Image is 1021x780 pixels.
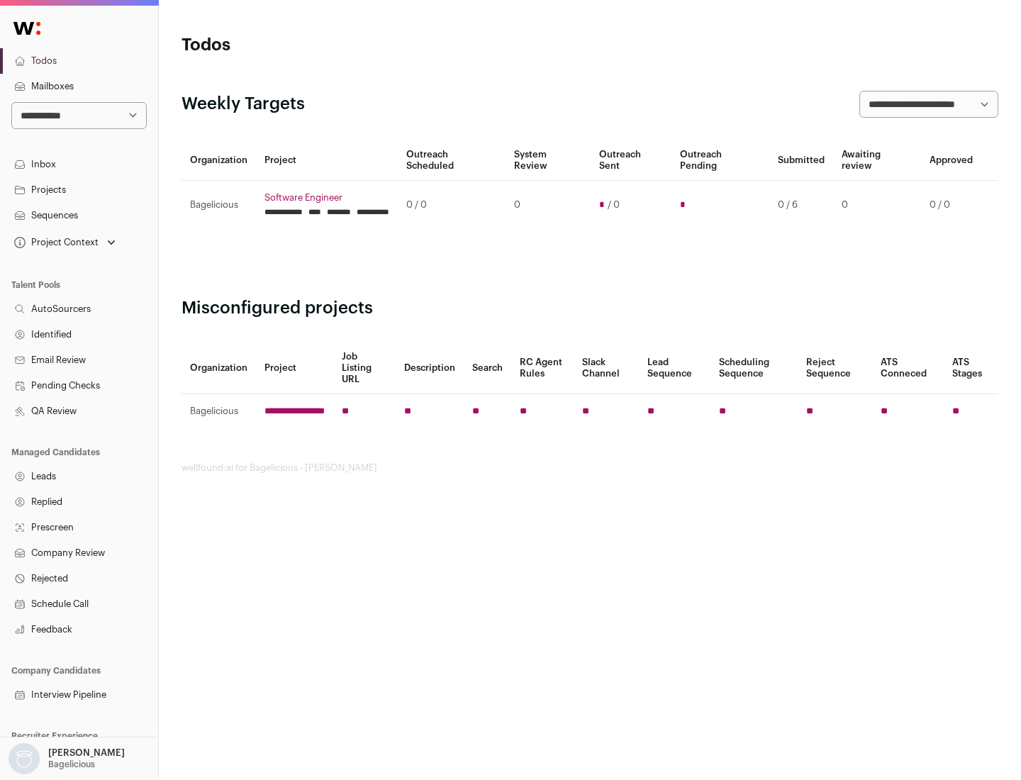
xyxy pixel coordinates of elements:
h2: Misconfigured projects [182,297,998,320]
img: Wellfound [6,14,48,43]
td: 0 / 6 [769,181,833,230]
footer: wellfound:ai for Bagelicious - [PERSON_NAME] [182,462,998,474]
th: Project [256,342,333,394]
th: Reject Sequence [798,342,873,394]
td: 0 [833,181,921,230]
th: Project [256,140,398,181]
h1: Todos [182,34,454,57]
th: Organization [182,140,256,181]
td: 0 / 0 [921,181,981,230]
td: 0 [506,181,590,230]
th: Slack Channel [574,342,639,394]
button: Open dropdown [11,233,118,252]
th: Description [396,342,464,394]
th: ATS Stages [944,342,998,394]
th: Outreach Scheduled [398,140,506,181]
td: 0 / 0 [398,181,506,230]
th: Lead Sequence [639,342,710,394]
th: Outreach Pending [671,140,769,181]
a: Software Engineer [264,192,389,204]
th: Job Listing URL [333,342,396,394]
p: Bagelicious [48,759,95,770]
th: Search [464,342,511,394]
th: Scheduling Sequence [710,342,798,394]
th: Awaiting review [833,140,921,181]
td: Bagelicious [182,181,256,230]
th: RC Agent Rules [511,342,573,394]
p: [PERSON_NAME] [48,747,125,759]
img: nopic.png [9,743,40,774]
td: Bagelicious [182,394,256,429]
span: / 0 [608,199,620,211]
div: Project Context [11,237,99,248]
h2: Weekly Targets [182,93,305,116]
th: ATS Conneced [872,342,943,394]
button: Open dropdown [6,743,128,774]
th: Approved [921,140,981,181]
th: Outreach Sent [591,140,672,181]
th: Organization [182,342,256,394]
th: System Review [506,140,590,181]
th: Submitted [769,140,833,181]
